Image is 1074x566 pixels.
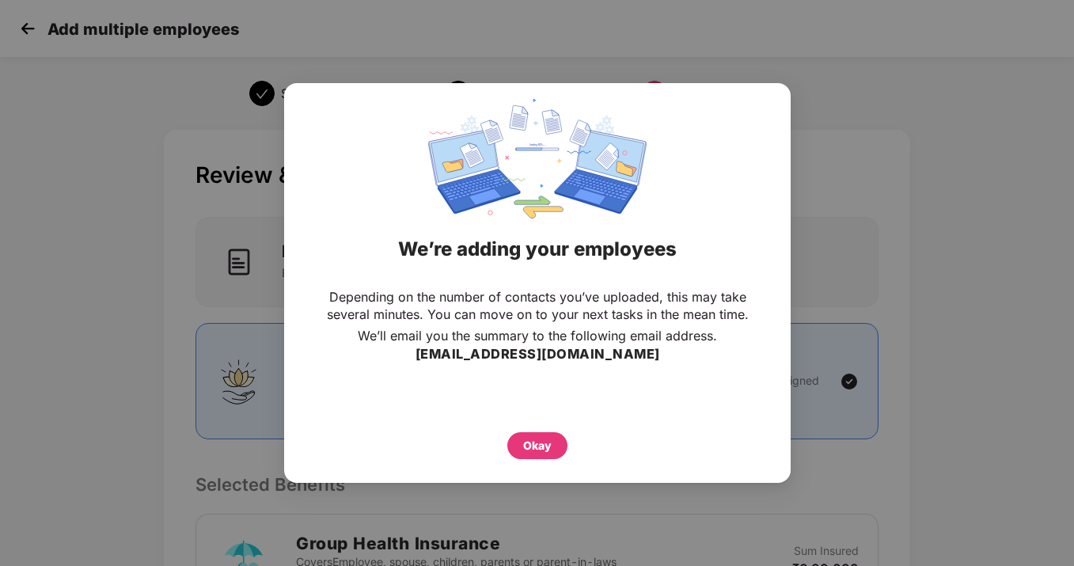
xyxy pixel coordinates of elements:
img: svg+xml;base64,PHN2ZyBpZD0iRGF0YV9zeW5jaW5nIiB4bWxucz0iaHR0cDovL3d3dy53My5vcmcvMjAwMC9zdmciIHdpZH... [427,99,646,218]
h3: [EMAIL_ADDRESS][DOMAIN_NAME] [415,344,659,365]
div: Okay [523,437,552,454]
p: Depending on the number of contacts you’ve uploaded, this may take several minutes. You can move ... [316,288,759,323]
p: We’ll email you the summary to the following email address. [358,327,717,344]
div: We’re adding your employees [304,218,771,280]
